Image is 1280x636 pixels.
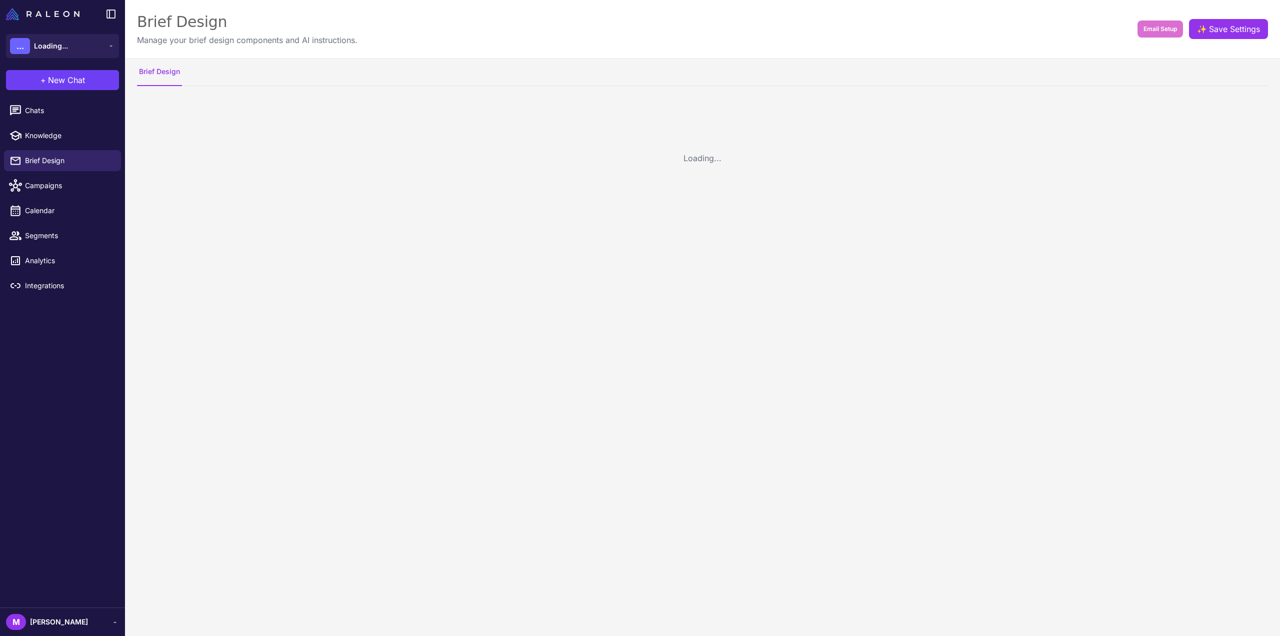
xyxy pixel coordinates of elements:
p: Manage your brief design components and AI instructions. [137,34,357,46]
a: Knowledge [4,125,121,146]
button: +New Chat [6,70,119,90]
span: New Chat [48,74,85,86]
span: Email Setup [1143,25,1177,34]
span: + [40,74,46,86]
a: Integrations [4,275,121,296]
div: ... [10,38,30,54]
span: ✨ [1197,23,1205,31]
button: Email Setup [1137,21,1183,38]
button: ...Loading... [6,34,119,58]
img: Raleon Logo [6,8,79,20]
a: Analytics [4,250,121,271]
a: Chats [4,100,121,121]
span: Segments [25,230,113,241]
span: Knowledge [25,130,113,141]
span: Campaigns [25,180,113,191]
span: Loading... [34,41,68,52]
span: Brief Design [25,155,113,166]
div: Loading... [683,152,721,164]
a: Brief Design [4,150,121,171]
a: Campaigns [4,175,121,196]
button: Brief Design [137,58,182,86]
span: Calendar [25,205,113,216]
span: Integrations [25,280,113,291]
a: Calendar [4,200,121,221]
div: M [6,614,26,630]
div: Brief Design [137,12,357,32]
a: Raleon Logo [6,8,83,20]
button: ✨Save Settings [1189,19,1268,39]
span: Analytics [25,255,113,266]
span: [PERSON_NAME] [30,616,88,627]
a: Segments [4,225,121,246]
span: Chats [25,105,113,116]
